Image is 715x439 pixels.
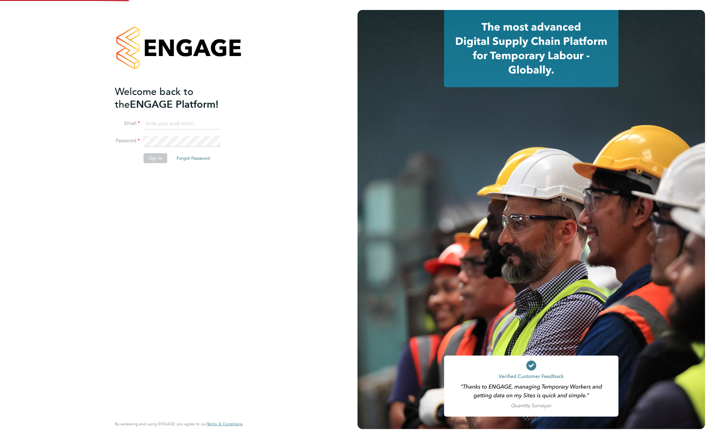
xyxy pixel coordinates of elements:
[207,422,243,427] a: Terms & Conditions
[115,85,236,111] h2: ENGAGE Platform!
[115,120,140,127] label: Email
[115,86,193,111] span: Welcome back to the
[144,118,220,130] input: Enter your work email...
[115,138,140,144] label: Password
[144,153,167,163] button: Sign In
[115,421,243,427] span: By accessing and using ENGAGE you agree to our
[172,153,215,163] button: Forgot Password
